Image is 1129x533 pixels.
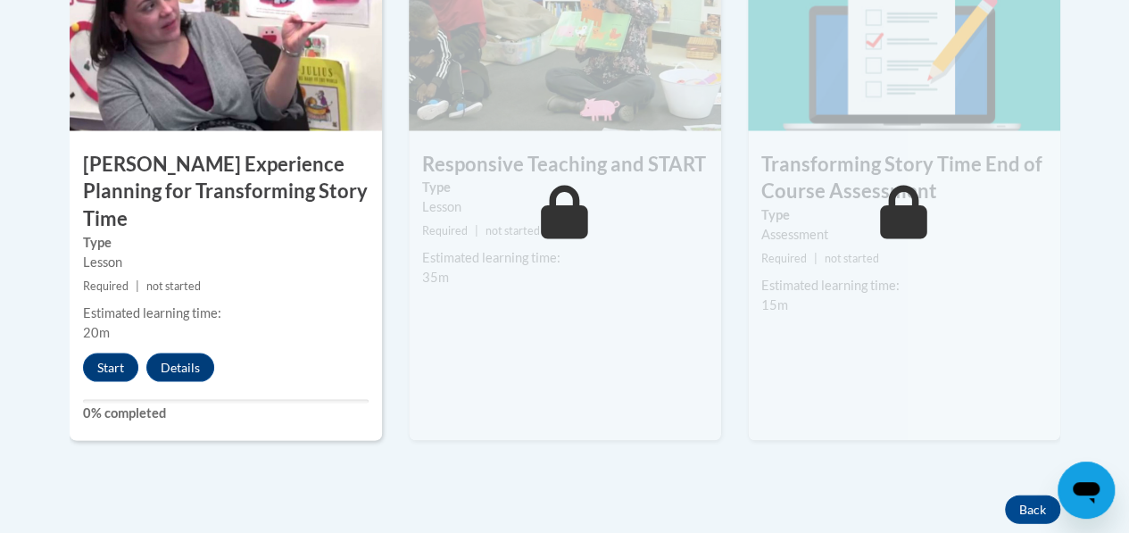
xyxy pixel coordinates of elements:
div: Estimated learning time: [83,303,369,322]
label: Type [83,232,369,252]
button: Back [1005,495,1060,523]
h3: Transforming Story Time End of Course Assessment [748,150,1060,205]
h3: [PERSON_NAME] Experience Planning for Transforming Story Time [70,150,382,232]
span: 20m [83,324,110,339]
div: Estimated learning time: [761,275,1047,295]
label: 0% completed [83,403,369,422]
label: Type [422,177,708,196]
span: 15m [761,296,788,312]
span: | [136,279,139,292]
span: | [475,223,478,237]
button: Start [83,353,138,381]
label: Type [761,204,1047,224]
span: Required [761,251,807,264]
button: Details [146,353,214,381]
div: Lesson [422,196,708,216]
span: Required [422,223,468,237]
div: Lesson [83,252,369,271]
div: Assessment [761,224,1047,244]
span: | [814,251,818,264]
span: Required [83,279,129,292]
h3: Responsive Teaching and START [409,150,721,178]
div: Estimated learning time: [422,247,708,267]
span: 35m [422,269,449,284]
iframe: Button to launch messaging window [1058,462,1115,519]
span: not started [825,251,879,264]
span: not started [486,223,540,237]
span: not started [146,279,201,292]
